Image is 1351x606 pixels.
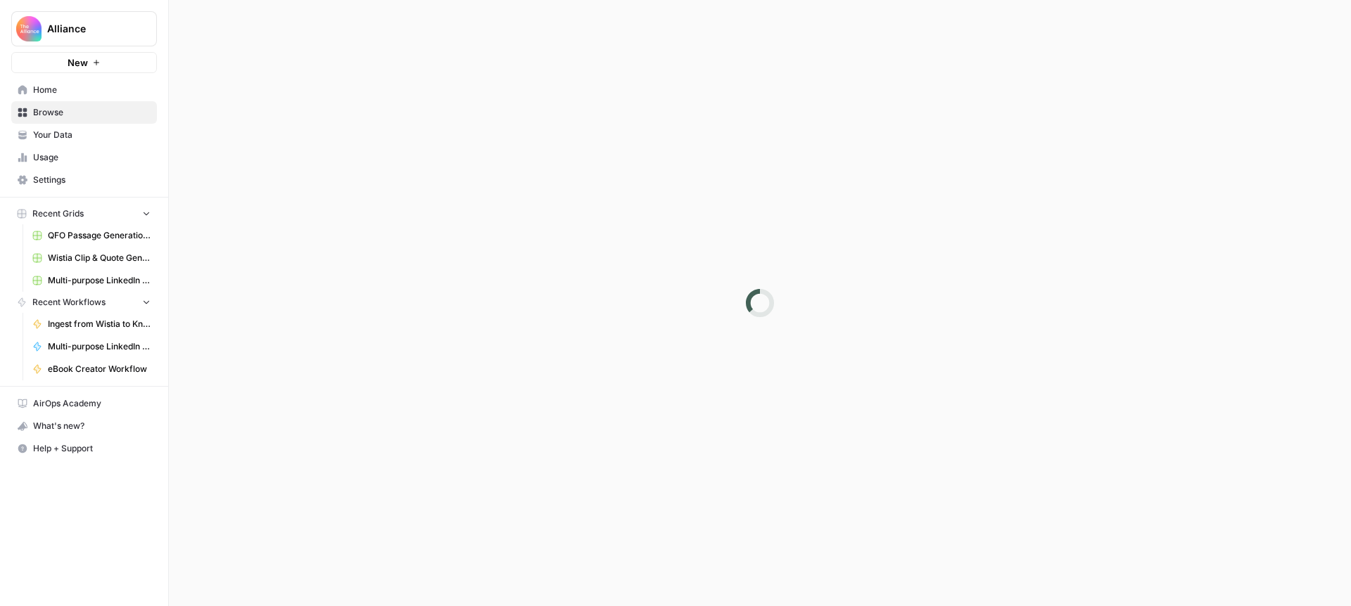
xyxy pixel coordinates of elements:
div: The provided information doesn't cover workflow import/export functionality specifically. Our doc... [11,75,270,259]
div: Close [247,6,272,31]
a: AirOps Academy [11,392,157,415]
button: Home [220,6,247,32]
div: Profile image for Arnett [79,427,90,439]
div: Fin says… [11,312,270,415]
a: QFO Passage Generation Grid (PMA) [26,224,157,247]
div: Profile image for Joel [80,8,102,30]
div: The provided information doesn't cover workflow import/export functionality specifically. Our doc... [23,84,259,188]
span: Wistia Clip & Quote Generator [48,252,151,264]
div: Profile image for Joel [87,427,99,439]
button: Send a message… [241,455,264,477]
div: James says… [11,271,270,313]
span: Multi-purpose LinkedIn Workflow [48,340,151,353]
button: go back [9,6,36,32]
button: Upload attachment [67,460,78,472]
button: Recent Grids [11,203,157,224]
div: yes please [206,279,259,293]
span: Recent Workflows [32,296,106,309]
button: Recent Workflows [11,292,157,313]
a: Ingest from Wistia to Knowledge Base [26,313,157,335]
span: Usage [33,151,151,164]
span: Help + Support [33,442,151,455]
span: AirOps Academy [33,397,151,410]
div: Fin • AI Agent • 5h ago [23,387,119,396]
a: Home [11,79,157,101]
span: Multi-purpose LinkedIn Workflow Grid [48,274,151,287]
div: James says… [11,6,270,76]
div: I'll connect you with someone who can help. Meanwhile, feel free to share any additional details ... [11,312,231,384]
span: Recent Grids [32,207,84,220]
textarea: Message… [12,431,269,455]
button: Emoji picker [22,460,33,472]
a: eBook Creator Workflow [26,358,157,380]
span: Home [33,84,151,96]
span: Browse [33,106,151,119]
div: I'll connect you with someone who can help. Meanwhile, feel free to share any additional details ... [23,321,220,375]
span: Alliance [47,22,132,36]
button: New [11,52,157,73]
span: Your Data [33,129,151,141]
a: Browse [11,101,157,124]
div: Waiting for a teammate [14,427,267,439]
img: Alliance Logo [16,16,42,41]
a: Your Data [11,124,157,146]
div: Profile image for Steven [40,8,63,30]
div: yes please [195,271,270,302]
a: Settings [11,169,157,191]
a: Multi-purpose LinkedIn Workflow [26,335,157,358]
a: Usage [11,146,157,169]
a: Wistia Clip & Quote Generator [26,247,157,269]
span: Ingest from Wistia to Knowledge Base [48,318,151,330]
button: Workspace: Alliance [11,11,157,46]
span: QFO Passage Generation Grid (PMA) [48,229,151,242]
button: What's new? [11,415,157,437]
a: Multi-purpose LinkedIn Workflow Grid [26,269,157,292]
div: What's new? [12,415,156,437]
span: Settings [33,174,151,186]
div: Fin says… [11,75,270,271]
button: Gif picker [44,460,56,472]
button: Help + Support [11,437,157,460]
h1: AirOps [108,13,145,24]
div: Profile image for Arnett [60,8,82,30]
div: Would you like me to connect you with a human agent who can provide specific information about wo... [23,195,259,250]
div: Profile image for Steven [70,427,82,439]
a: Source reference 115595881: [25,179,37,190]
span: New [68,56,88,70]
span: eBook Creator Workflow [48,363,151,375]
